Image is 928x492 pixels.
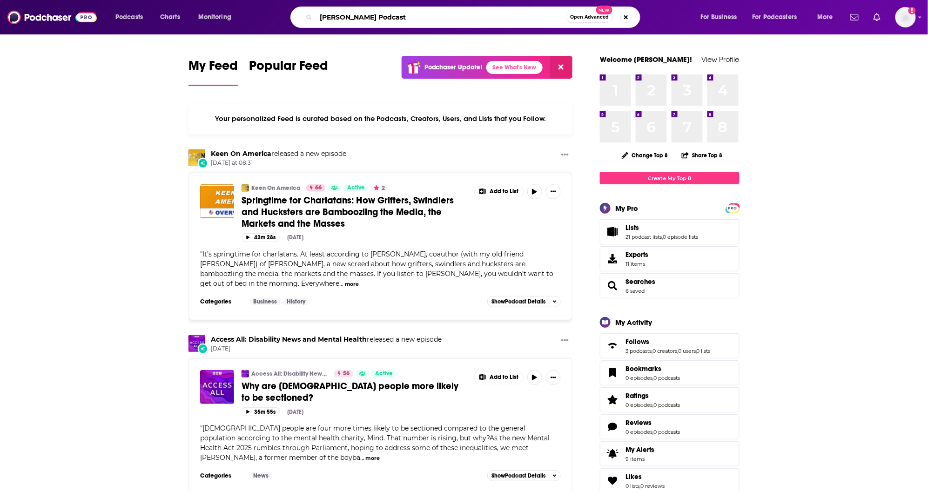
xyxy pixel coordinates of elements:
[211,159,346,167] span: [DATE] at 08:31
[242,380,468,404] a: Why are [DEMOGRAPHIC_DATA] people more likely to be sectioned?
[188,58,238,86] a: My Feed
[242,233,280,242] button: 42m 28s
[653,375,680,381] a: 0 podcasts
[625,337,711,346] a: Follows
[625,250,648,259] span: Exports
[188,335,205,352] img: Access All: Disability News and Mental Health
[486,61,543,74] a: See What's New
[200,370,234,404] img: Why are black people more likely to be sectioned?
[487,296,561,307] button: ShowPodcast Details
[211,335,367,344] a: Access All: Disability News and Mental Health
[616,149,674,161] button: Change Top 8
[200,250,553,288] span: "
[603,447,622,460] span: My Alerts
[334,370,353,377] a: 56
[895,7,916,27] span: Logged in as megcassidy
[700,11,737,24] span: For Business
[242,184,249,192] img: Keen On America
[192,10,243,25] button: open menu
[625,348,652,354] a: 3 podcasts
[570,15,609,20] span: Open Advanced
[895,7,916,27] button: Show profile menu
[663,234,698,240] a: 0 episode lists
[600,441,740,466] a: My Alerts
[625,445,654,454] span: My Alerts
[615,204,638,213] div: My Pro
[625,483,639,489] a: 0 lists
[625,364,661,373] span: Bookmarks
[870,9,884,25] a: Show notifications dropdown
[653,402,680,408] a: 0 podcasts
[339,279,343,288] span: ...
[696,348,697,354] span: ,
[558,149,572,161] button: Show More Button
[702,55,740,64] a: View Profile
[188,149,205,166] img: Keen On America
[746,10,811,25] button: open menu
[198,158,208,168] div: New Episode
[625,234,662,240] a: 21 podcast lists
[109,10,155,25] button: open menu
[625,456,654,462] span: 9 items
[200,472,242,479] h3: Categories
[546,370,561,385] button: Show More Button
[596,6,613,14] span: New
[603,252,622,265] span: Exports
[662,234,663,240] span: ,
[753,11,797,24] span: For Podcasters
[347,183,365,193] span: Active
[345,280,359,288] button: more
[625,418,680,427] a: Reviews
[625,337,649,346] span: Follows
[625,375,652,381] a: 0 episodes
[600,360,740,385] span: Bookmarks
[603,279,622,292] a: Searches
[615,318,652,327] div: My Activity
[625,418,652,427] span: Reviews
[653,429,680,435] a: 0 podcasts
[211,335,442,344] h3: released a new episode
[603,339,622,352] a: Follows
[315,183,322,193] span: 66
[625,277,655,286] a: Searches
[306,184,325,192] a: 66
[600,414,740,439] span: Reviews
[566,12,613,23] button: Open AdvancedNew
[249,58,328,79] span: Popular Feed
[211,149,271,158] a: Keen On America
[251,370,328,377] a: Access All: Disability News and Mental Health
[200,424,550,462] span: "
[475,370,523,385] button: Show More Button
[603,393,622,406] a: Ratings
[625,472,665,481] a: Likes
[600,219,740,244] span: Lists
[211,149,346,158] h3: released a new episode
[242,370,249,377] img: Access All: Disability News and Mental Health
[625,472,642,481] span: Likes
[625,402,652,408] a: 0 episodes
[249,58,328,86] a: Popular Feed
[625,288,645,294] a: 6 saved
[249,472,272,479] a: News
[188,103,572,135] div: Your personalized Feed is curated based on the Podcasts, Creators, Users, and Lists that you Follow.
[811,10,845,25] button: open menu
[625,429,652,435] a: 0 episodes
[677,348,678,354] span: ,
[603,474,622,487] a: Likes
[242,195,468,229] a: Springtime for Charlatans: How Grifters, Swindlers and Hucksters are Bamboozling the Media, the M...
[154,10,186,25] a: Charts
[895,7,916,27] img: User Profile
[490,374,518,381] span: Add to List
[371,184,388,192] button: 2
[375,369,393,378] span: Active
[600,246,740,271] a: Exports
[343,184,369,192] a: Active
[558,335,572,347] button: Show More Button
[7,8,97,26] a: Podchaser - Follow, Share and Rate Podcasts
